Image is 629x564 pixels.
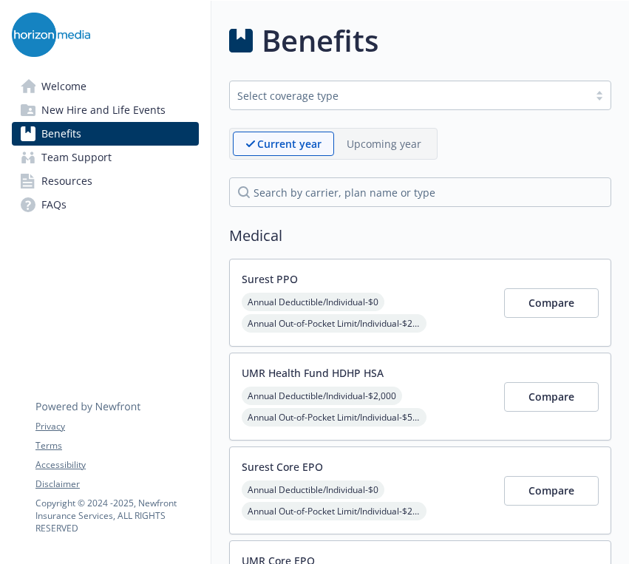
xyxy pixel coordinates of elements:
a: Benefits [12,122,199,146]
input: search by carrier, plan name or type [229,177,611,207]
a: New Hire and Life Events [12,98,199,122]
button: Surest Core EPO [242,459,323,475]
a: Disclaimer [35,478,198,491]
p: Copyright © 2024 - 2025 , Newfront Insurance Services, ALL RIGHTS RESERVED [35,497,198,534]
span: FAQs [41,193,67,217]
a: Welcome [12,75,199,98]
span: Annual Deductible/Individual - $2,000 [242,387,402,405]
span: Resources [41,169,92,193]
a: Resources [12,169,199,193]
button: Compare [504,382,599,412]
a: Terms [35,439,198,452]
span: Compare [528,390,574,404]
button: Compare [504,476,599,506]
a: Privacy [35,420,198,433]
span: Team Support [41,146,112,169]
h1: Benefits [262,18,378,63]
span: Annual Out-of-Pocket Limit/Individual - $2,500 [242,502,426,520]
span: Benefits [41,122,81,146]
button: UMR Health Fund HDHP HSA [242,365,384,381]
button: Compare [504,288,599,318]
p: Upcoming year [347,136,421,152]
span: Annual Deductible/Individual - $0 [242,293,384,311]
h2: Medical [229,225,611,247]
span: Annual Out-of-Pocket Limit/Individual - $5,000 [242,408,426,427]
button: Surest PPO [242,271,298,287]
div: Select coverage type [237,88,581,103]
span: New Hire and Life Events [41,98,166,122]
a: Accessibility [35,458,198,472]
a: FAQs [12,193,199,217]
span: Annual Deductible/Individual - $0 [242,480,384,499]
a: Team Support [12,146,199,169]
p: Current year [257,136,322,152]
span: Compare [528,483,574,497]
span: Welcome [41,75,86,98]
span: Annual Out-of-Pocket Limit/Individual - $2,500 [242,314,426,333]
span: Compare [528,296,574,310]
